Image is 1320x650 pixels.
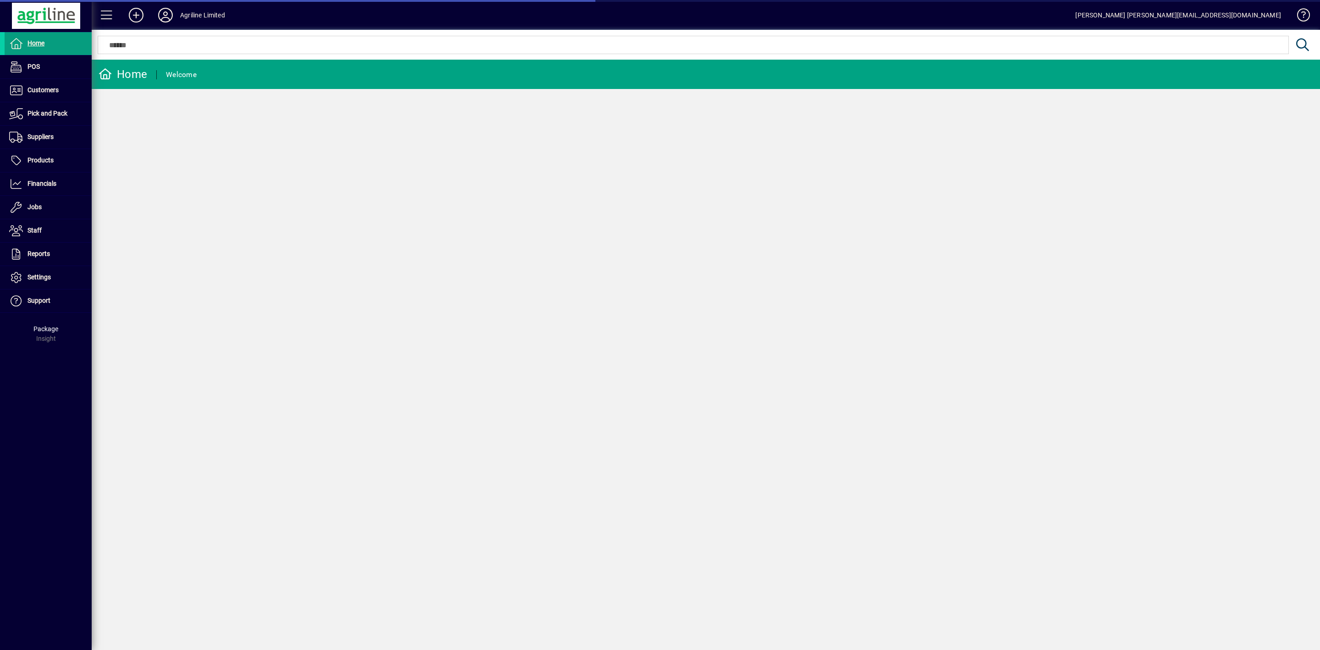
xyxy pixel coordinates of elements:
[5,79,92,102] a: Customers
[27,273,51,281] span: Settings
[1290,2,1309,32] a: Knowledge Base
[27,297,50,304] span: Support
[5,126,92,149] a: Suppliers
[27,86,59,94] span: Customers
[27,203,42,211] span: Jobs
[33,325,58,333] span: Package
[27,39,44,47] span: Home
[5,172,92,195] a: Financials
[5,243,92,266] a: Reports
[27,180,56,187] span: Financials
[5,289,92,312] a: Support
[27,250,50,257] span: Reports
[27,156,54,164] span: Products
[27,227,42,234] span: Staff
[27,110,67,117] span: Pick and Pack
[5,219,92,242] a: Staff
[5,56,92,78] a: POS
[27,63,40,70] span: POS
[5,102,92,125] a: Pick and Pack
[27,133,54,140] span: Suppliers
[166,67,197,82] div: Welcome
[180,8,225,22] div: Agriline Limited
[151,7,180,23] button: Profile
[5,149,92,172] a: Products
[1075,8,1281,22] div: [PERSON_NAME] [PERSON_NAME][EMAIL_ADDRESS][DOMAIN_NAME]
[99,67,147,82] div: Home
[5,266,92,289] a: Settings
[121,7,151,23] button: Add
[5,196,92,219] a: Jobs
